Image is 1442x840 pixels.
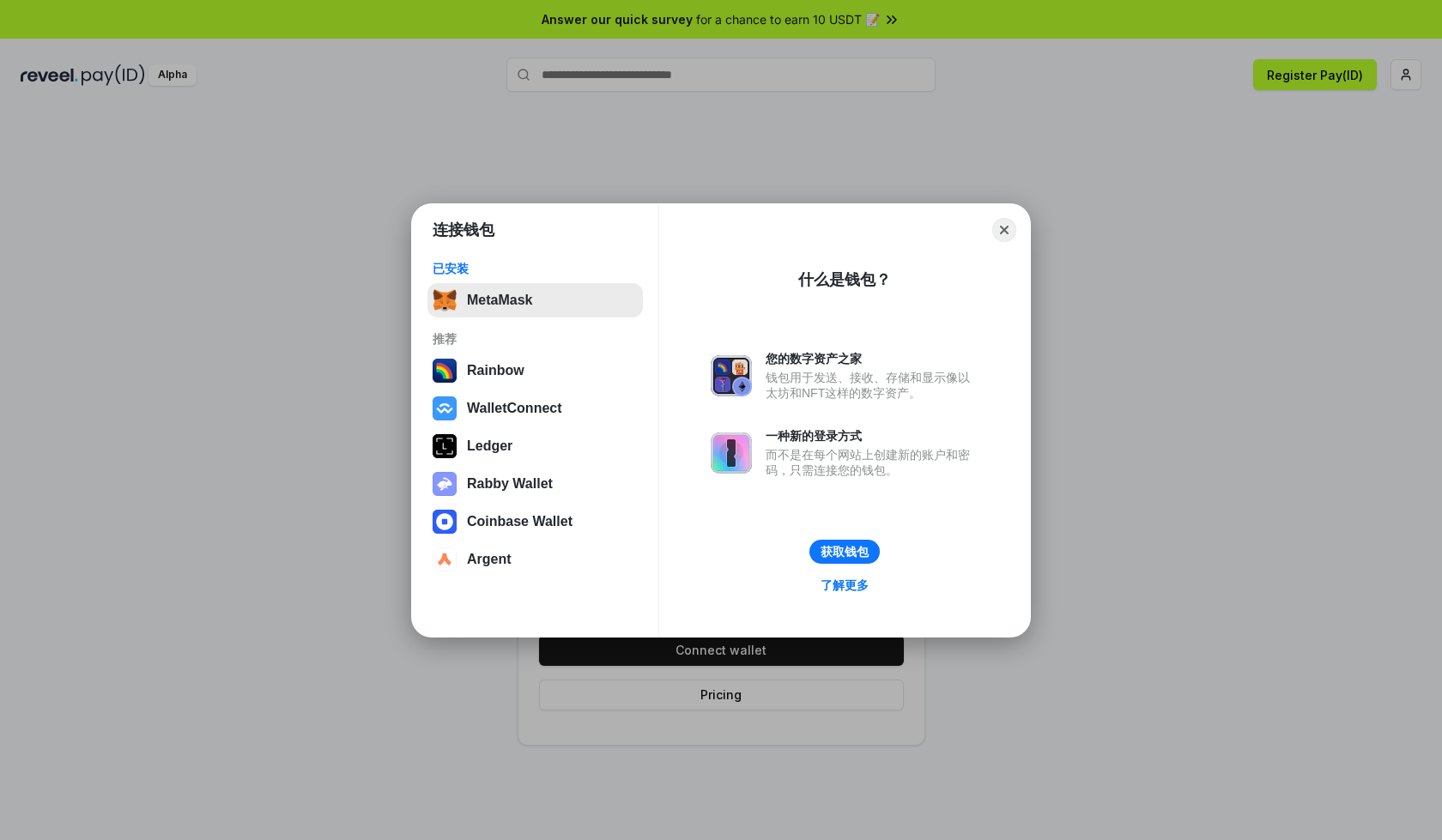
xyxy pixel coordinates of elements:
[427,354,643,388] button: Rainbow
[433,261,638,276] div: 已安装
[427,505,643,539] button: Coinbase Wallet
[821,544,869,559] div: 获取钱包
[711,355,752,396] img: svg+xml,%3Csvg%20xmlns%3D%22http%3A%2F%2Fwww.w3.org%2F2000%2Fsvg%22%20fill%3D%22none%22%20viewBox...
[467,293,532,308] div: MetaMask
[433,510,457,534] img: svg+xml,%3Csvg%20width%3D%2228%22%20height%3D%2228%22%20viewBox%3D%220%200%2028%2028%22%20fill%3D...
[798,269,891,290] div: 什么是钱包？
[711,432,752,474] img: svg+xml,%3Csvg%20xmlns%3D%22http%3A%2F%2Fwww.w3.org%2F2000%2Fsvg%22%20fill%3D%22none%22%20viewBox...
[433,472,457,496] img: svg+xml,%3Csvg%20xmlns%3D%22http%3A%2F%2Fwww.w3.org%2F2000%2Fsvg%22%20fill%3D%22none%22%20viewBox...
[427,467,643,501] button: Rabby Wallet
[467,514,573,529] div: Coinbase Wallet
[992,218,1016,242] button: Close
[433,359,457,383] img: svg+xml,%3Csvg%20width%3D%22120%22%20height%3D%22120%22%20viewBox%3D%220%200%20120%20120%22%20fil...
[427,429,643,463] button: Ledger
[433,396,457,420] img: svg+xml,%3Csvg%20width%3D%2228%22%20height%3D%2228%22%20viewBox%3D%220%200%2028%2028%22%20fill%3D...
[427,391,643,426] button: WalletConnect
[467,438,512,454] div: Ledger
[433,331,638,347] div: 推荐
[433,220,494,240] h1: 连接钱包
[427,542,643,577] button: Argent
[467,476,553,492] div: Rabby Wallet
[766,351,978,366] div: 您的数字资产之家
[433,434,457,458] img: svg+xml,%3Csvg%20xmlns%3D%22http%3A%2F%2Fwww.w3.org%2F2000%2Fsvg%22%20width%3D%2228%22%20height%3...
[467,552,512,567] div: Argent
[810,574,879,596] a: 了解更多
[766,370,978,401] div: 钱包用于发送、接收、存储和显示像以太坊和NFT这样的数字资产。
[766,447,978,478] div: 而不是在每个网站上创建新的账户和密码，只需连接您的钱包。
[809,540,880,564] button: 获取钱包
[766,428,978,444] div: 一种新的登录方式
[821,577,869,593] div: 了解更多
[433,288,457,312] img: svg+xml,%3Csvg%20fill%3D%22none%22%20height%3D%2233%22%20viewBox%3D%220%200%2035%2033%22%20width%...
[467,363,524,378] div: Rainbow
[433,547,457,571] img: svg+xml,%3Csvg%20width%3D%2228%22%20height%3D%2228%22%20viewBox%3D%220%200%2028%2028%22%20fill%3D...
[427,283,643,317] button: MetaMask
[467,401,562,416] div: WalletConnect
